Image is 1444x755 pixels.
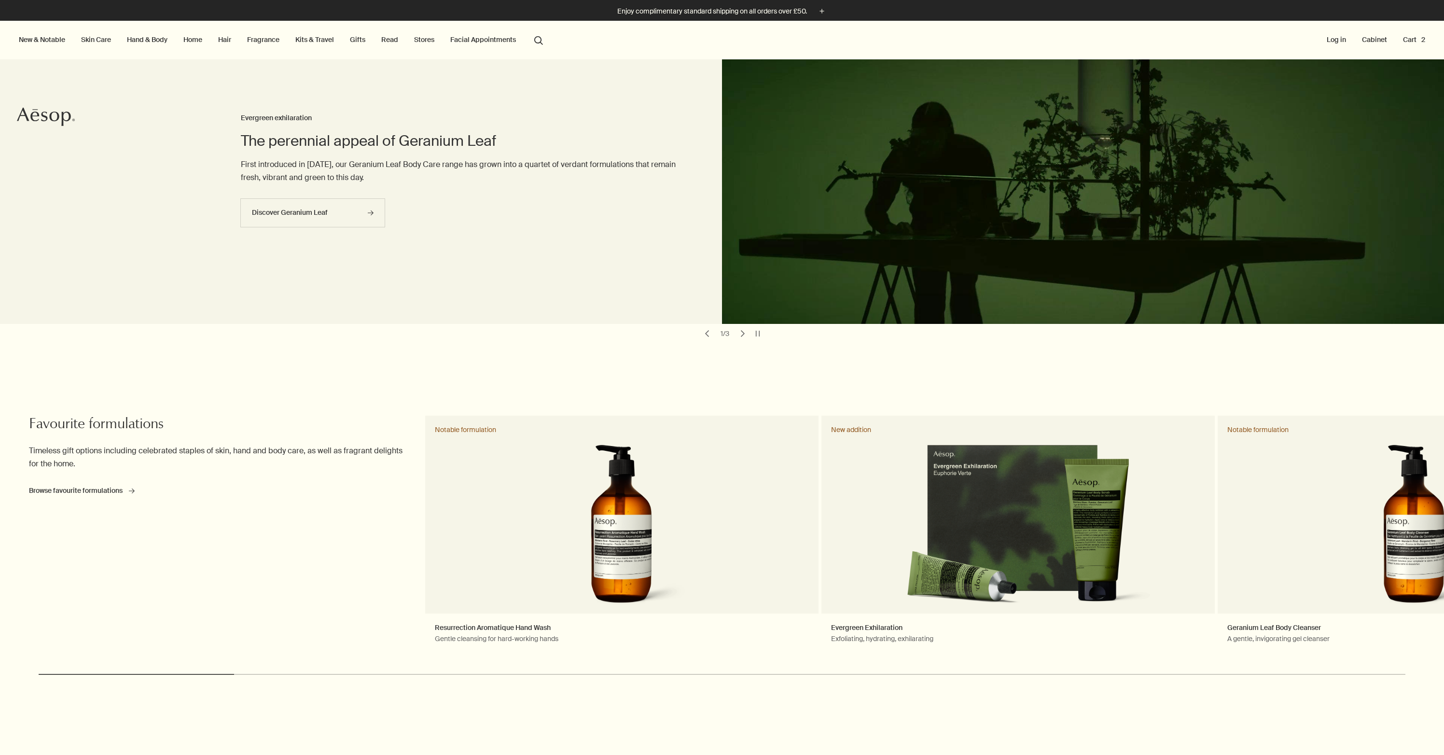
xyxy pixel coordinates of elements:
[617,6,827,17] button: Enjoy complimentary standard shipping on all orders over £50.
[79,33,113,46] a: Skin Care
[617,6,807,16] p: Enjoy complimentary standard shipping on all orders over £50.
[425,416,819,662] a: Resurrection Aromatique Hand WashGentle cleansing for hard-working handsResurrection Aromatique H...
[29,444,403,470] p: Timeless gift options including celebrated staples of skin, hand and body care, as well as fragra...
[17,107,75,129] a: Aesop
[348,33,367,46] a: Gifts
[1325,33,1348,46] button: Log in
[241,131,683,151] h2: The perennial appeal of Geranium Leaf
[448,33,518,46] a: Facial Appointments
[245,33,281,46] a: Fragrance
[736,327,750,340] button: next slide
[700,327,714,340] button: previous slide
[751,327,764,340] button: pause
[241,112,683,124] h3: Evergreen exhilaration
[1360,33,1389,46] a: Cabinet
[17,21,547,59] nav: primary
[17,33,67,46] button: New & Notable
[29,416,403,435] h2: Favourite formulations
[241,158,683,184] p: First introduced in [DATE], our Geranium Leaf Body Care range has grown into a quartet of verdant...
[125,33,169,46] a: Hand & Body
[240,198,385,227] a: Discover Geranium Leaf
[412,33,436,46] button: Stores
[293,33,336,46] a: Kits & Travel
[216,33,233,46] a: Hair
[1401,33,1427,46] button: Cart2
[1325,21,1427,59] nav: supplementary
[718,329,732,338] div: 1 / 3
[181,33,204,46] a: Home
[29,486,135,495] a: Browse favourite formulations
[821,416,1215,662] a: Evergreen ExhilarationExfoliating, hydrating, exhilaratingGeranium Leaf Body Scrub and Geranium L...
[530,30,547,49] button: Open search
[17,107,75,126] svg: Aesop
[379,33,400,46] a: Read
